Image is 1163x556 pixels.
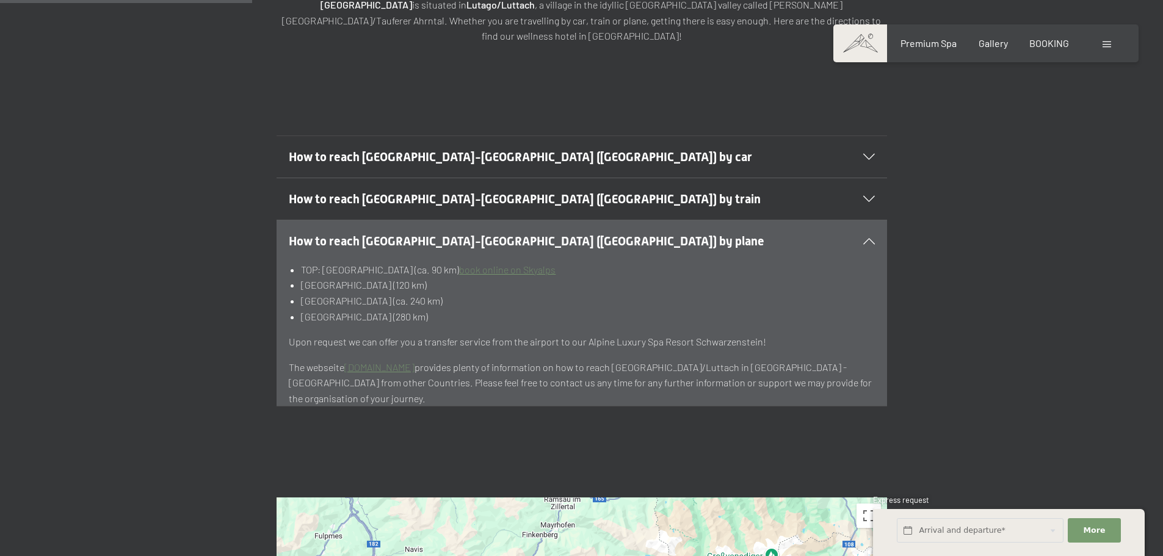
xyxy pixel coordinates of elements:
[289,334,875,350] p: Upon request we can offer you a transfer service from the airport to our Alpine Luxury Spa Resort...
[301,262,874,278] li: TOP: [GEOGRAPHIC_DATA] (ca. 90 km)
[289,234,764,248] span: How to reach [GEOGRAPHIC_DATA]-[GEOGRAPHIC_DATA] ([GEOGRAPHIC_DATA]) by plane
[459,264,556,275] a: book online on Skyalps
[1029,37,1069,49] a: BOOKING
[1068,518,1120,543] button: More
[979,37,1008,49] a: Gallery
[301,309,874,325] li: [GEOGRAPHIC_DATA] (280 km)
[900,37,957,49] a: Premium Spa
[301,293,874,309] li: [GEOGRAPHIC_DATA] (ca. 240 km)
[857,504,881,528] button: Toggle fullscreen view
[344,361,415,373] a: [DOMAIN_NAME]
[289,192,761,206] span: How to reach [GEOGRAPHIC_DATA]-[GEOGRAPHIC_DATA] ([GEOGRAPHIC_DATA]) by train
[1084,525,1106,536] span: More
[289,359,875,406] p: The webseite provides plenty of information on how to reach [GEOGRAPHIC_DATA]/Luttach in [GEOGRAP...
[873,495,929,505] span: Express request
[289,150,752,164] span: How to reach [GEOGRAPHIC_DATA]-[GEOGRAPHIC_DATA] ([GEOGRAPHIC_DATA]) by car
[301,277,874,293] li: [GEOGRAPHIC_DATA] (120 km)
